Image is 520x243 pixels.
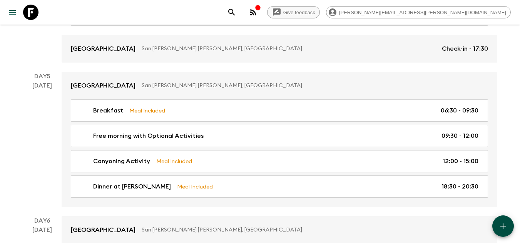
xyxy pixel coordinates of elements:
[23,216,62,225] p: Day 6
[224,5,239,20] button: search adventures
[443,157,478,166] p: 12:00 - 15:00
[23,72,62,81] p: Day 5
[142,226,482,234] p: San [PERSON_NAME] [PERSON_NAME], [GEOGRAPHIC_DATA]
[156,157,192,165] p: Meal Included
[5,5,20,20] button: menu
[441,131,478,141] p: 09:30 - 12:00
[441,182,478,191] p: 18:30 - 20:30
[71,44,135,53] p: [GEOGRAPHIC_DATA]
[93,182,171,191] p: Dinner at [PERSON_NAME]
[335,10,510,15] span: [PERSON_NAME][EMAIL_ADDRESS][PERSON_NAME][DOMAIN_NAME]
[62,72,497,99] a: [GEOGRAPHIC_DATA]San [PERSON_NAME] [PERSON_NAME], [GEOGRAPHIC_DATA]
[71,225,135,235] p: [GEOGRAPHIC_DATA]
[129,106,165,115] p: Meal Included
[93,106,123,115] p: Breakfast
[326,6,511,18] div: [PERSON_NAME][EMAIL_ADDRESS][PERSON_NAME][DOMAIN_NAME]
[62,35,497,63] a: [GEOGRAPHIC_DATA]San [PERSON_NAME] [PERSON_NAME], [GEOGRAPHIC_DATA]Check-in - 17:30
[71,81,135,90] p: [GEOGRAPHIC_DATA]
[32,81,52,207] div: [DATE]
[441,106,478,115] p: 06:30 - 09:30
[142,82,482,89] p: San [PERSON_NAME] [PERSON_NAME], [GEOGRAPHIC_DATA]
[279,10,319,15] span: Give feedback
[71,125,488,147] a: Free morning with Optional Activities09:30 - 12:00
[177,182,213,191] p: Meal Included
[93,131,204,141] p: Free morning with Optional Activities
[142,45,436,53] p: San [PERSON_NAME] [PERSON_NAME], [GEOGRAPHIC_DATA]
[71,150,488,172] a: Canyoning ActivityMeal Included12:00 - 15:00
[71,175,488,198] a: Dinner at [PERSON_NAME]Meal Included18:30 - 20:30
[442,44,488,53] p: Check-in - 17:30
[71,99,488,122] a: BreakfastMeal Included06:30 - 09:30
[267,6,320,18] a: Give feedback
[93,157,150,166] p: Canyoning Activity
